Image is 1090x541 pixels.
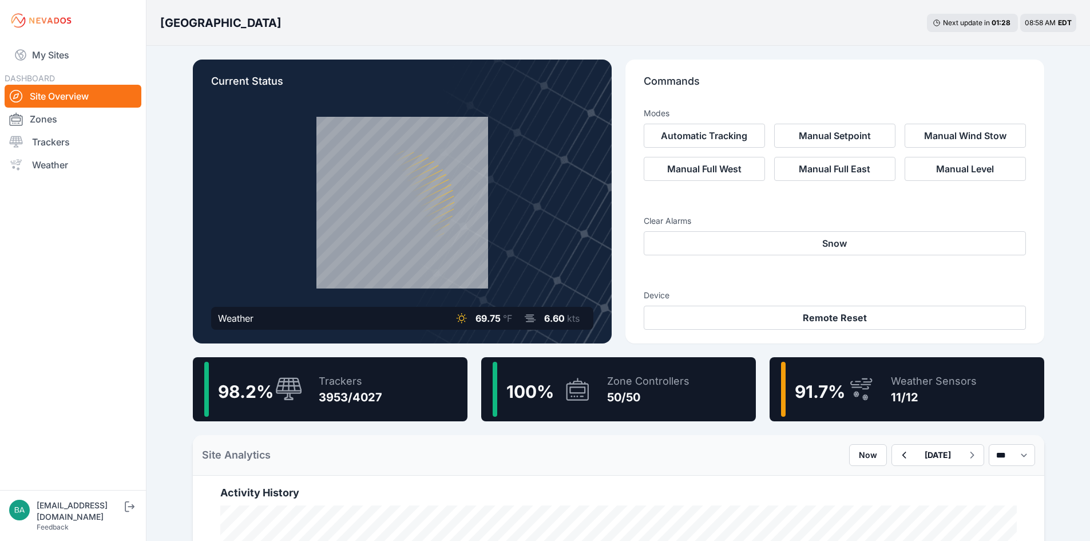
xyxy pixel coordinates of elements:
[475,313,501,324] span: 69.75
[774,157,895,181] button: Manual Full East
[770,357,1044,421] a: 91.7%Weather Sensors11/12
[220,485,1017,501] h2: Activity History
[774,124,895,148] button: Manual Setpoint
[319,373,382,389] div: Trackers
[202,447,271,463] h2: Site Analytics
[218,381,274,402] span: 98.2 %
[992,18,1012,27] div: 01 : 28
[506,381,554,402] span: 100 %
[5,73,55,83] span: DASHBOARD
[218,311,253,325] div: Weather
[37,500,122,523] div: [EMAIL_ADDRESS][DOMAIN_NAME]
[9,11,73,30] img: Nevados
[943,18,990,27] span: Next update in
[5,108,141,131] a: Zones
[915,445,960,465] button: [DATE]
[644,124,765,148] button: Automatic Tracking
[891,389,977,405] div: 11/12
[905,124,1026,148] button: Manual Wind Stow
[9,500,30,520] img: bartonsvillesolar@invenergy.com
[644,108,669,119] h3: Modes
[644,73,1026,98] p: Commands
[319,389,382,405] div: 3953/4027
[607,373,689,389] div: Zone Controllers
[160,8,282,38] nav: Breadcrumb
[644,290,1026,301] h3: Device
[37,523,69,531] a: Feedback
[1025,18,1056,27] span: 08:58 AM
[5,41,141,69] a: My Sites
[503,313,512,324] span: °F
[5,131,141,153] a: Trackers
[607,389,689,405] div: 50/50
[1058,18,1072,27] span: EDT
[211,73,593,98] p: Current Status
[644,231,1026,255] button: Snow
[795,381,845,402] span: 91.7 %
[644,157,765,181] button: Manual Full West
[644,215,1026,227] h3: Clear Alarms
[891,373,977,389] div: Weather Sensors
[849,444,887,466] button: Now
[544,313,565,324] span: 6.60
[567,313,580,324] span: kts
[5,85,141,108] a: Site Overview
[193,357,467,421] a: 98.2%Trackers3953/4027
[905,157,1026,181] button: Manual Level
[160,15,282,31] h3: [GEOGRAPHIC_DATA]
[481,357,756,421] a: 100%Zone Controllers50/50
[644,306,1026,330] button: Remote Reset
[5,153,141,176] a: Weather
